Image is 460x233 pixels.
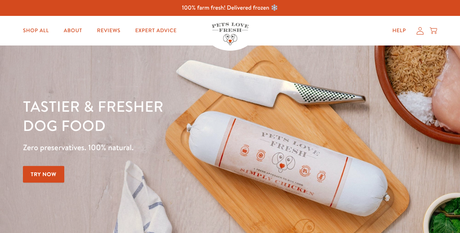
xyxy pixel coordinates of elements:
a: Help [386,23,412,38]
a: Shop All [17,23,55,38]
img: Pets Love Fresh [212,23,249,45]
p: Zero preservatives. 100% natural. [23,141,299,154]
a: Reviews [91,23,126,38]
a: About [58,23,88,38]
h1: Tastier & fresher dog food [23,97,299,135]
a: Expert Advice [129,23,183,38]
a: Try Now [23,166,64,183]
